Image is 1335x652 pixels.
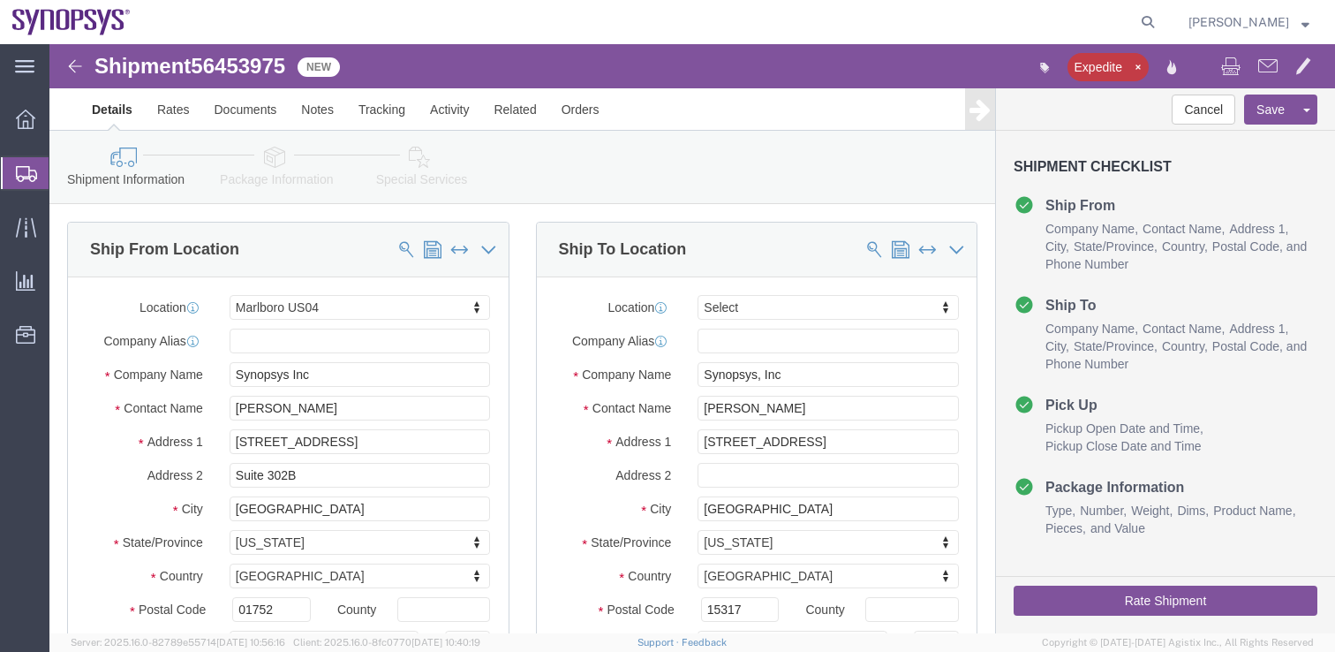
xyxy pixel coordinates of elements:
[71,637,285,648] span: Server: 2025.16.0-82789e55714
[293,637,480,648] span: Client: 2025.16.0-8fc0770
[637,637,682,648] a: Support
[216,637,285,648] span: [DATE] 10:56:16
[1188,12,1289,32] span: Colleen Kelleher
[682,637,727,648] a: Feedback
[12,9,131,35] img: logo
[49,44,1335,633] iframe: FS Legacy Container
[1042,635,1314,650] span: Copyright © [DATE]-[DATE] Agistix Inc., All Rights Reserved
[1188,11,1310,33] button: [PERSON_NAME]
[411,637,480,648] span: [DATE] 10:40:19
